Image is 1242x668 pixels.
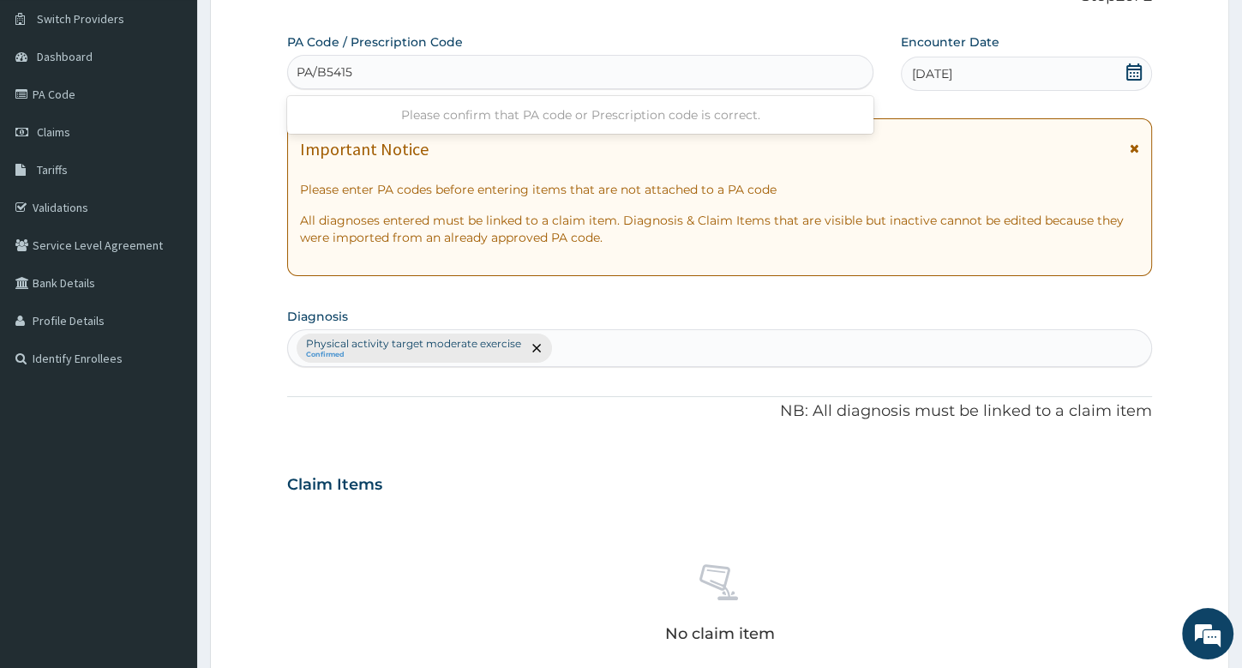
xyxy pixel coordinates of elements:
textarea: Type your message and hit 'Enter' [9,468,327,528]
p: NB: All diagnosis must be linked to a claim item [287,400,1152,423]
div: Please confirm that PA code or Prescription code is correct. [287,99,873,130]
p: All diagnoses entered must be linked to a claim item. Diagnosis & Claim Items that are visible bu... [300,212,1139,246]
span: Switch Providers [37,11,124,27]
span: Tariffs [37,162,68,178]
label: Encounter Date [901,33,999,51]
p: Please enter PA codes before entering items that are not attached to a PA code [300,181,1139,198]
span: [DATE] [912,65,952,82]
h3: Claim Items [287,476,382,495]
img: d_794563401_company_1708531726252_794563401 [32,86,69,129]
div: Chat with us now [89,96,288,118]
label: Diagnosis [287,308,348,325]
span: Dashboard [37,49,93,64]
span: Claims [37,124,70,140]
label: PA Code / Prescription Code [287,33,463,51]
div: Minimize live chat window [281,9,322,50]
p: No claim item [665,625,775,642]
span: We're online! [99,216,237,389]
h1: Important Notice [300,140,429,159]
